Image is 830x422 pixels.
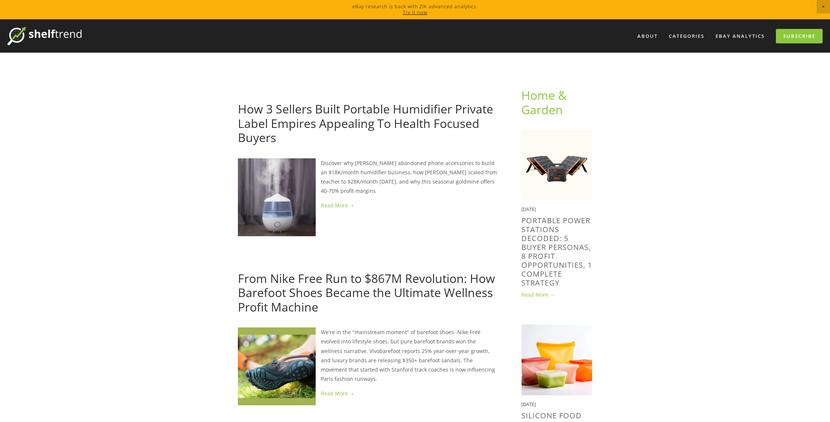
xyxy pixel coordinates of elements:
a: Home & Garden [521,87,570,117]
img: ShelfTrend [7,27,82,45]
a: From Nike Free Run to $867M Revolution: How Barefoot Shoes Became the Ultimate Wellness Profit Ma... [238,270,495,315]
a: eBay Analytics [711,30,770,42]
div: Categories [664,30,709,42]
a: [DATE] [238,89,255,96]
time: [DATE] [521,401,536,408]
img: Portable Power Stations Decoded: 5 Buyer Personas, 8 Profit Opportunities, 1 Complete Strategy [521,129,592,200]
a: Try it now [403,9,427,16]
p: We're in the "mainstream moment" of barefoot shoes -Nike Free evolved into lifestyle shoes, but p... [238,327,498,383]
p: Discover why [PERSON_NAME] abandoned phone accessories to build an $18K/month humidifier business... [238,158,498,196]
img: From Nike Free Run to $867M Revolution: How Barefoot Shoes Became the Ultimate Wellness Profit Ma... [238,327,316,405]
a: Subscribe [776,29,823,43]
a: Read More → [521,291,592,299]
time: [DATE] [521,206,536,212]
a: Portable Power Stations Decoded: 5 Buyer Personas, 8 Profit Opportunities, 1 Complete Strategy [521,215,592,288]
img: Silicone Food Bags Market Opportunity: Your Complete Seller's Guide for 2025 [521,324,592,395]
a: About [633,30,663,42]
a: [DATE] [238,259,255,266]
a: How 3 Sellers Built Portable Humidifier Private Label Empires Appealing To Health Focused Buyers [238,101,493,145]
img: How 3 Sellers Built Portable Humidifier Private Label Empires Appealing To Health Focused Buyers [238,158,316,236]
